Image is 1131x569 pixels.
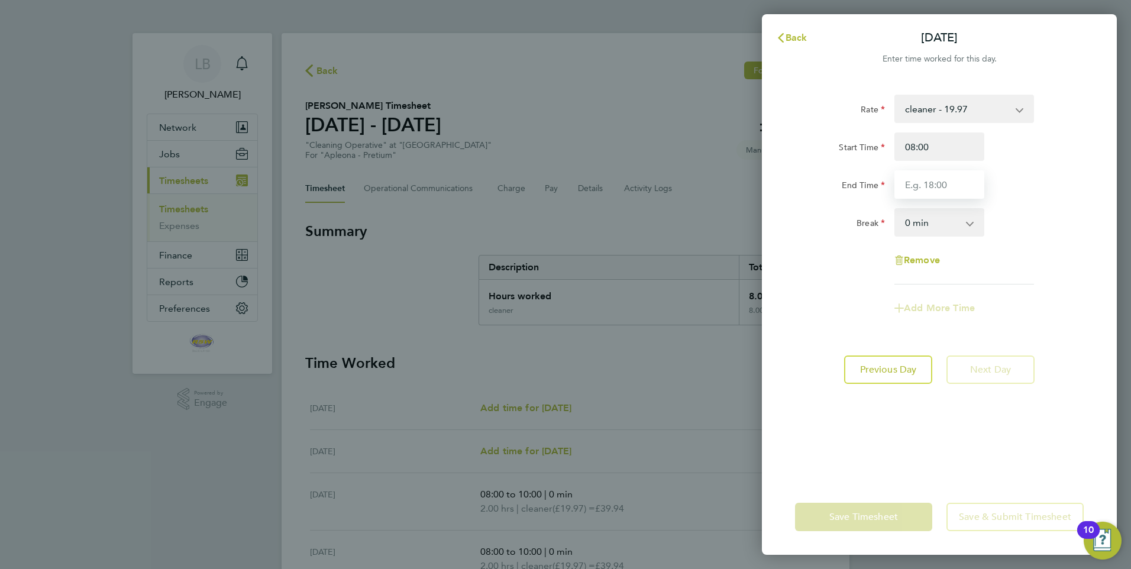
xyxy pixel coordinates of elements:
span: Remove [904,254,940,266]
label: End Time [842,180,885,194]
button: Back [764,26,819,50]
input: E.g. 18:00 [894,170,984,199]
button: Remove [894,256,940,265]
label: Rate [861,104,885,118]
span: Back [786,32,807,43]
button: Previous Day [844,355,932,384]
div: Enter time worked for this day. [762,52,1117,66]
p: [DATE] [921,30,958,46]
button: Open Resource Center, 10 new notifications [1084,522,1122,560]
input: E.g. 08:00 [894,132,984,161]
span: Previous Day [860,364,917,376]
div: 10 [1083,530,1094,545]
label: Start Time [839,142,885,156]
label: Break [857,218,885,232]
